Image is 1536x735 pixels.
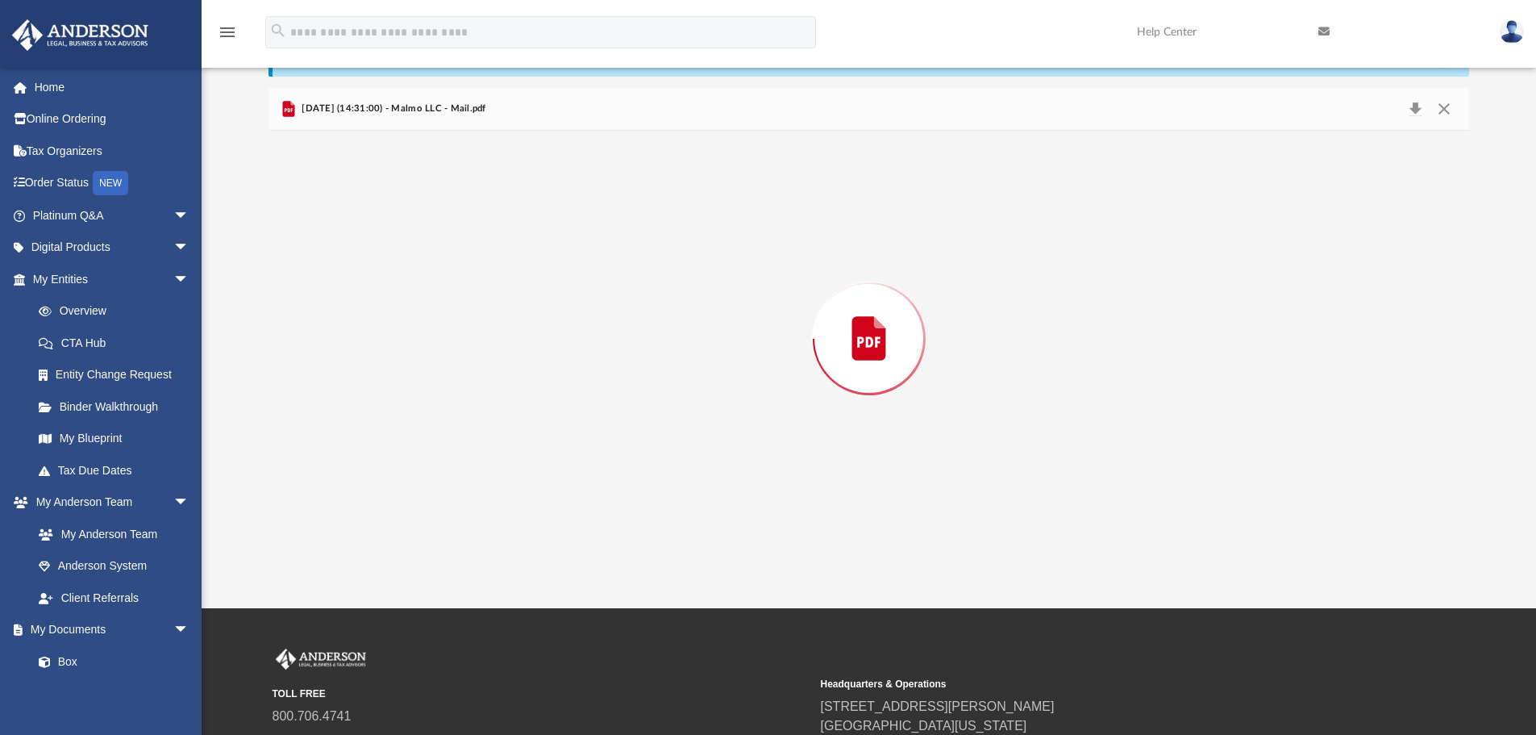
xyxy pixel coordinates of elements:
[1500,20,1524,44] img: User Pic
[23,359,214,391] a: Entity Change Request
[23,390,214,423] a: Binder Walkthrough
[23,295,214,328] a: Overview
[11,232,214,264] a: Digital Productsarrow_drop_down
[11,263,214,295] a: My Entitiesarrow_drop_down
[218,31,237,42] a: menu
[1401,98,1430,120] button: Download
[268,88,1470,547] div: Preview
[23,518,198,550] a: My Anderson Team
[173,199,206,232] span: arrow_drop_down
[298,102,486,116] span: [DATE] (14:31:00) - Malmo LLC - Mail.pdf
[23,454,214,487] a: Tax Due Dates
[23,327,214,359] a: CTA Hub
[273,687,810,701] small: TOLL FREE
[93,171,128,195] div: NEW
[821,719,1027,733] a: [GEOGRAPHIC_DATA][US_STATE]
[273,649,369,670] img: Anderson Advisors Platinum Portal
[11,71,214,103] a: Home
[269,22,287,40] i: search
[173,232,206,265] span: arrow_drop_down
[11,614,206,646] a: My Documentsarrow_drop_down
[23,678,206,710] a: Meeting Minutes
[23,423,206,455] a: My Blueprint
[821,677,1358,691] small: Headquarters & Operations
[11,167,214,200] a: Order StatusNEW
[23,550,206,583] a: Anderson System
[11,135,214,167] a: Tax Organizers
[821,700,1055,713] a: [STREET_ADDRESS][PERSON_NAME]
[173,487,206,520] span: arrow_drop_down
[23,645,198,678] a: Box
[11,103,214,136] a: Online Ordering
[7,19,153,51] img: Anderson Advisors Platinum Portal
[11,487,206,519] a: My Anderson Teamarrow_drop_down
[1430,98,1459,120] button: Close
[218,23,237,42] i: menu
[273,709,352,723] a: 800.706.4741
[173,614,206,647] span: arrow_drop_down
[11,199,214,232] a: Platinum Q&Aarrow_drop_down
[23,582,206,614] a: Client Referrals
[173,263,206,296] span: arrow_drop_down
